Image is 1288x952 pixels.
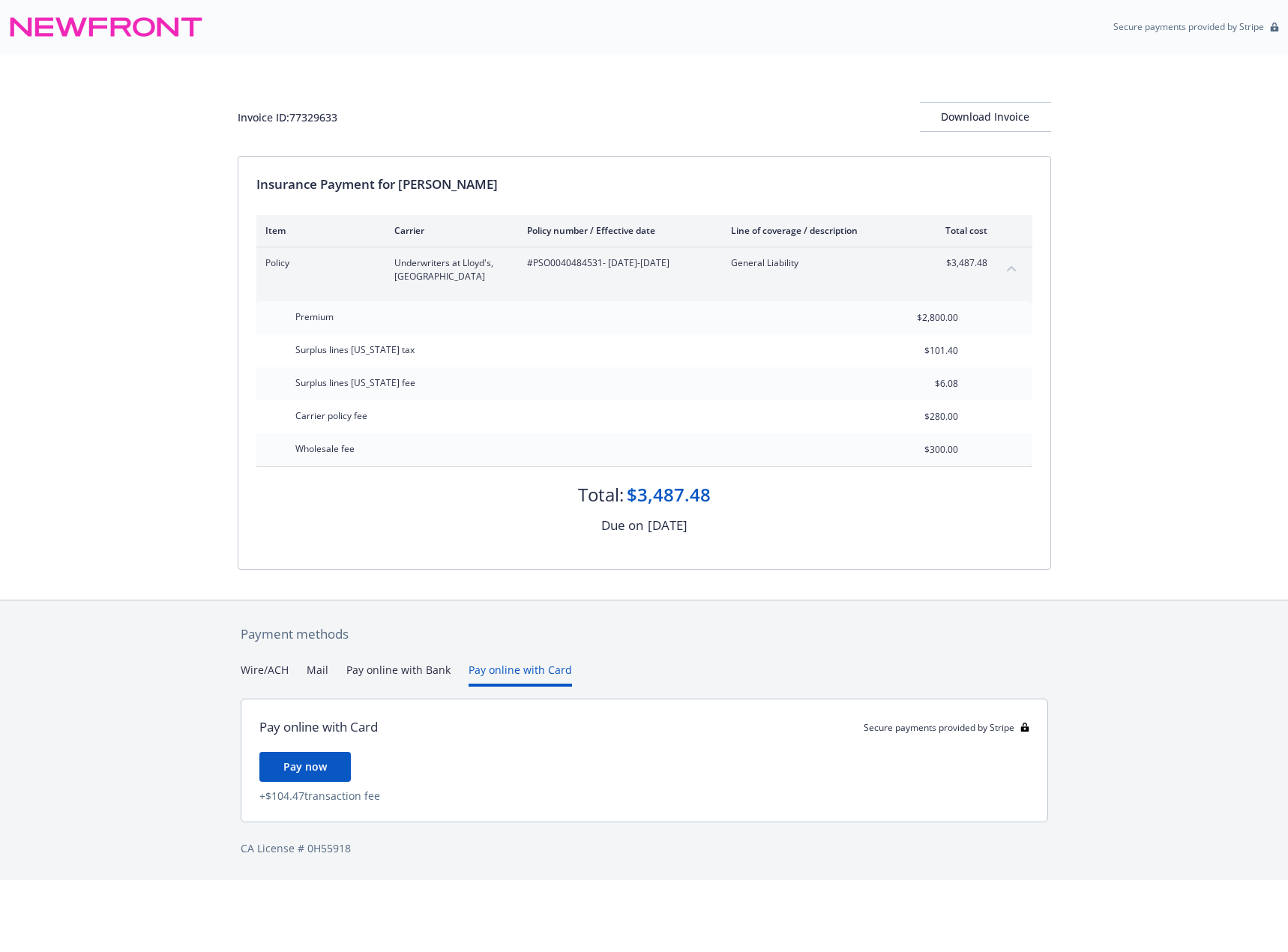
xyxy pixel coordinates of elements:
button: Download Invoice [920,102,1051,132]
div: + $104.47 transaction fee [259,788,1029,804]
div: Download Invoice [920,103,1051,131]
button: Pay online with Bank [346,662,451,687]
button: Pay online with Card [469,662,572,687]
div: Item [265,224,370,237]
p: Secure payments provided by Stripe [1113,20,1264,33]
div: Invoice ID: 77329633 [238,109,337,125]
div: Line of coverage / description [731,224,907,237]
div: Total: [578,482,624,507]
div: [DATE] [648,516,687,535]
button: Pay now [259,752,351,782]
div: Total cost [931,224,987,237]
span: Premium [295,310,334,323]
span: $3,487.48 [931,256,987,270]
input: 0.00 [870,307,967,329]
input: 0.00 [870,439,967,461]
div: Due on [601,516,643,535]
div: CA License # 0H55918 [241,840,1048,856]
button: Wire/ACH [241,662,289,687]
button: collapse content [999,256,1023,280]
div: Secure payments provided by Stripe [864,721,1029,734]
span: Underwriters at Lloyd's, [GEOGRAPHIC_DATA] [394,256,503,283]
span: General Liability [731,256,907,270]
span: Surplus lines [US_STATE] tax [295,343,415,356]
span: Pay now [283,759,327,774]
span: Wholesale fee [295,442,355,455]
span: Carrier policy fee [295,409,367,422]
div: Carrier [394,224,503,237]
div: $3,487.48 [627,482,711,507]
input: 0.00 [870,373,967,395]
span: Surplus lines [US_STATE] fee [295,376,415,389]
button: Mail [307,662,328,687]
div: PolicyUnderwriters at Lloyd's, [GEOGRAPHIC_DATA]#PSO0040484531- [DATE]-[DATE]General Liability$3,... [256,247,1032,292]
div: Payment methods [241,624,1048,644]
span: #PSO0040484531 - [DATE]-[DATE] [527,256,707,270]
span: Policy [265,256,370,270]
input: 0.00 [870,406,967,428]
div: Policy number / Effective date [527,224,707,237]
div: Insurance Payment for [PERSON_NAME] [256,175,1032,194]
div: Pay online with Card [259,717,378,737]
input: 0.00 [870,340,967,362]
